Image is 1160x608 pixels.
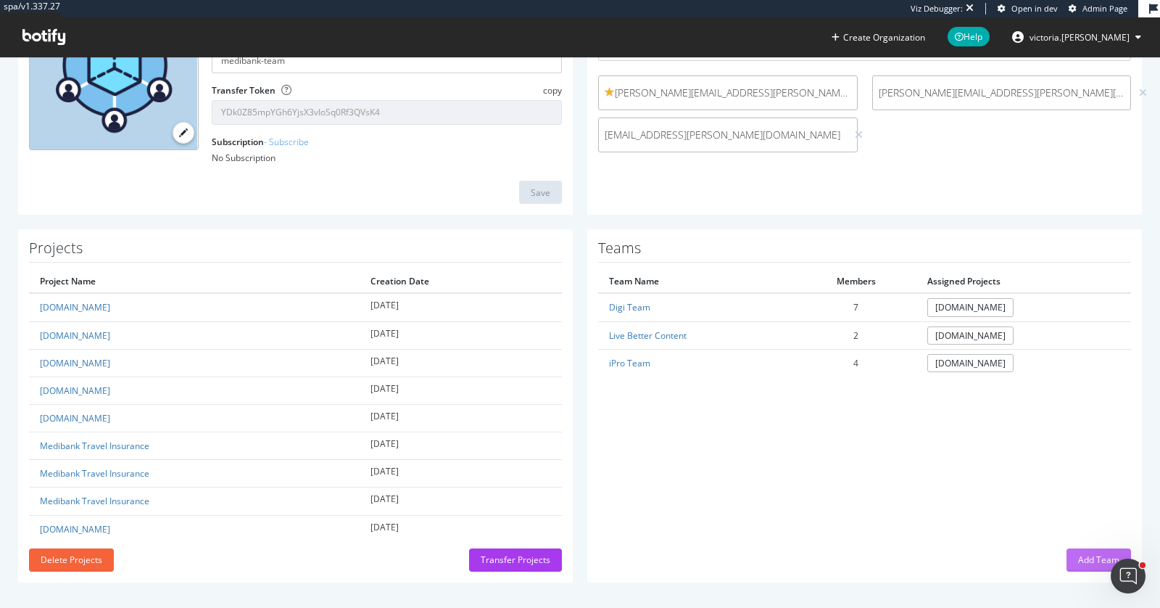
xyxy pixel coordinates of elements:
h1: Projects [29,240,562,263]
div: Add Team [1078,554,1119,566]
span: Help [948,27,990,46]
td: [DATE] [360,432,562,460]
th: Assigned Projects [916,270,1131,293]
th: Project Name [29,270,360,293]
a: Digi Team [609,301,650,313]
span: [PERSON_NAME][EMAIL_ADDRESS][PERSON_NAME][DOMAIN_NAME] [605,86,851,100]
button: Add Team [1066,549,1131,572]
div: No Subscription [212,152,562,164]
h1: Teams [598,240,1131,263]
button: Save [519,181,562,204]
a: iPro Team [609,357,650,369]
a: [DOMAIN_NAME] [40,385,110,397]
button: Transfer Projects [469,549,562,572]
a: Live Better Content [609,329,687,342]
a: Delete Projects [29,554,114,566]
a: - Subscribe [264,136,309,148]
td: [DATE] [360,321,562,349]
td: [DATE] [360,404,562,432]
span: copy [543,84,562,96]
span: Open in dev [1011,3,1058,14]
label: Transfer Token [212,84,275,96]
a: [DOMAIN_NAME] [40,301,110,313]
a: Transfer Projects [469,554,562,566]
div: Viz Debugger: [911,3,963,15]
td: [DATE] [360,515,562,543]
button: Create Organization [831,30,926,44]
a: [DOMAIN_NAME] [927,354,1014,372]
span: [EMAIL_ADDRESS][PERSON_NAME][DOMAIN_NAME] [605,128,840,142]
td: [DATE] [360,460,562,488]
th: Team Name [598,270,795,293]
div: Delete Projects [41,554,102,566]
span: [PERSON_NAME][EMAIL_ADDRESS][PERSON_NAME][DOMAIN_NAME] [879,86,1125,100]
a: Medibank Travel Insurance [40,440,149,452]
iframe: Intercom live chat [1111,559,1145,593]
button: victoria.[PERSON_NAME] [1000,25,1153,49]
a: Admin Page [1069,3,1127,15]
button: Delete Projects [29,549,114,572]
td: 7 [795,293,916,321]
td: [DATE] [360,488,562,515]
input: Organization ID [212,49,562,73]
div: Transfer Projects [481,554,550,566]
a: Medibank Travel Insurance [40,467,149,480]
a: [DOMAIN_NAME] [40,329,110,342]
td: 4 [795,349,916,377]
a: [DOMAIN_NAME] [927,326,1014,345]
th: Members [795,270,916,293]
th: Creation Date [360,270,562,293]
span: Admin Page [1082,3,1127,14]
td: [DATE] [360,349,562,377]
a: [DOMAIN_NAME] [40,357,110,369]
a: [DOMAIN_NAME] [927,298,1014,316]
a: Add Team [1066,554,1131,566]
td: [DATE] [360,293,562,321]
label: Subscription [212,136,309,148]
span: victoria.wong [1029,31,1130,44]
div: Save [531,186,550,199]
td: [DATE] [360,377,562,404]
a: [DOMAIN_NAME] [40,412,110,424]
a: Medibank Travel Insurance [40,495,149,507]
a: Open in dev [998,3,1058,15]
a: [DOMAIN_NAME] [40,523,110,535]
td: 2 [795,321,916,349]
